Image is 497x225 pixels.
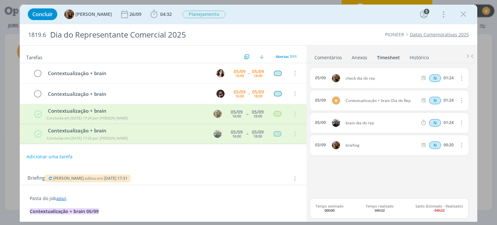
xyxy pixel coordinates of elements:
[254,74,262,77] div: 18:00
[28,174,45,183] span: Briefing
[45,150,229,165] div: Pautar estruturação das ideias - falar com [PERSON_NAME] pra abrir pauta da [PERSON_NAME]
[246,131,248,136] span: --
[232,114,241,118] div: 16:00
[234,69,246,74] div: 05/09
[20,5,477,222] div: dialog
[314,51,342,61] a: Comentários
[231,110,243,114] div: 05/09
[429,119,441,127] span: N
[385,31,404,38] a: PIONEER
[315,204,344,212] span: Tempo estimado
[28,31,46,39] span: 1819.6
[26,53,42,61] span: Tarefas
[315,143,326,147] div: 03/09
[234,90,246,94] div: 05/09
[216,90,225,98] img: D
[260,55,264,59] img: arrow-down.svg
[252,130,264,134] div: 05/09
[47,116,128,120] span: Concluída em [DATE] 17:24 por [PERSON_NAME]
[325,208,335,213] b: 00h00
[433,208,445,213] b: -04h32
[375,208,385,213] b: 04h32
[377,51,400,61] a: Timesheet
[30,208,99,214] strong: Contextualização + brain 05/09
[253,114,262,118] div: 18:00
[444,76,454,80] div: 01:24
[332,96,340,105] div: M
[343,121,420,125] span: brain dia do rep
[30,195,296,202] p: Pasta do job .
[75,12,112,17] span: [PERSON_NAME]
[343,143,420,147] span: briefing
[429,141,441,149] div: Horas normais
[248,91,250,96] span: --
[352,54,367,61] div: Anexos
[332,141,340,149] img: A
[315,98,326,103] div: 05/09
[160,11,172,17] span: 04:32
[182,10,226,18] button: Planejamento
[253,134,262,138] div: 18:00
[366,204,394,212] span: Tempo realizado
[276,54,297,59] span: Abertas 7/11
[315,76,326,80] div: 05/09
[343,76,420,80] span: check dia do rep
[424,9,429,14] div: 5
[248,71,250,75] span: --
[252,69,264,74] div: 05/09
[216,89,226,98] button: D
[85,175,103,181] span: editou em
[419,9,429,19] button: 5
[32,12,53,17] span: Concluir
[429,97,441,104] span: N
[246,112,248,116] span: --
[129,12,143,17] div: 26/09
[429,74,441,82] div: Horas normais
[104,175,127,181] span: [DATE] 17:31
[56,195,66,201] a: aqui
[235,94,244,98] div: 16:00
[64,9,74,19] img: A
[26,151,73,163] button: Adicionar uma tarefa
[232,134,241,138] div: 16:00
[48,176,128,181] button: [PERSON_NAME] editou em [DATE] 17:31
[45,90,210,98] div: Contextualização + brain
[182,11,226,18] span: Planejamento
[252,110,264,114] div: 05/09
[53,175,84,181] span: [PERSON_NAME]
[47,136,128,141] span: Concluída em [DATE] 17:25 por [PERSON_NAME]
[45,69,210,77] div: Contextualização + brain
[216,69,225,77] img: T
[252,90,264,94] div: 05/09
[429,74,441,82] span: N
[429,141,441,149] span: N
[254,94,262,98] div: 18:00
[332,119,340,127] img: M
[235,74,244,77] div: 16:00
[444,143,454,147] div: 00:20
[429,97,441,104] div: Horas normais
[28,8,57,20] button: Concluir
[216,68,226,78] button: T
[410,31,469,38] a: Datas Comemorativas 2025
[45,127,208,134] div: Contextualização + brain
[343,99,420,103] span: Contextualização + brain Dia do Rep
[315,120,326,125] div: 05/09
[444,98,454,103] div: 01:24
[444,120,454,125] div: 01:24
[231,130,243,134] div: 05/09
[47,27,282,43] div: Dia do Representante Comercial 2025
[64,9,112,19] button: A[PERSON_NAME]
[332,74,340,82] img: A
[149,9,173,19] button: 04:32
[429,119,441,127] div: Horas normais
[415,204,463,212] span: Saldo (Estimado - Realizado)
[45,107,208,115] div: Contextualização + brain
[409,51,429,61] a: Histórico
